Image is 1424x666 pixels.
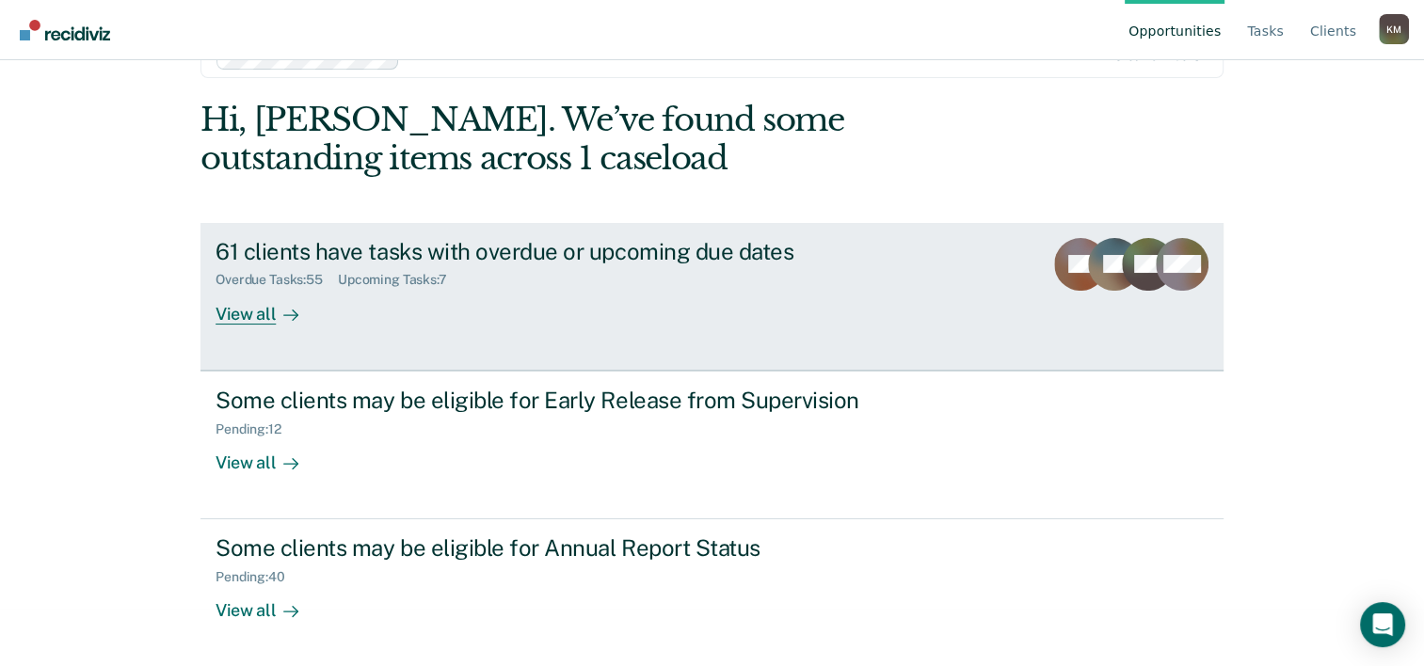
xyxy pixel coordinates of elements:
[216,272,338,288] div: Overdue Tasks : 55
[216,585,321,622] div: View all
[200,371,1224,519] a: Some clients may be eligible for Early Release from SupervisionPending:12View all
[216,569,300,585] div: Pending : 40
[216,534,876,562] div: Some clients may be eligible for Annual Report Status
[1379,14,1409,44] button: Profile dropdown button
[216,436,321,473] div: View all
[1379,14,1409,44] div: K M
[1360,602,1405,647] div: Open Intercom Messenger
[200,223,1224,371] a: 61 clients have tasks with overdue or upcoming due datesOverdue Tasks:55Upcoming Tasks:7View all
[216,421,296,437] div: Pending : 12
[216,238,876,265] div: 61 clients have tasks with overdue or upcoming due dates
[216,288,321,325] div: View all
[20,20,110,40] img: Recidiviz
[216,387,876,414] div: Some clients may be eligible for Early Release from Supervision
[338,272,462,288] div: Upcoming Tasks : 7
[200,101,1018,178] div: Hi, [PERSON_NAME]. We’ve found some outstanding items across 1 caseload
